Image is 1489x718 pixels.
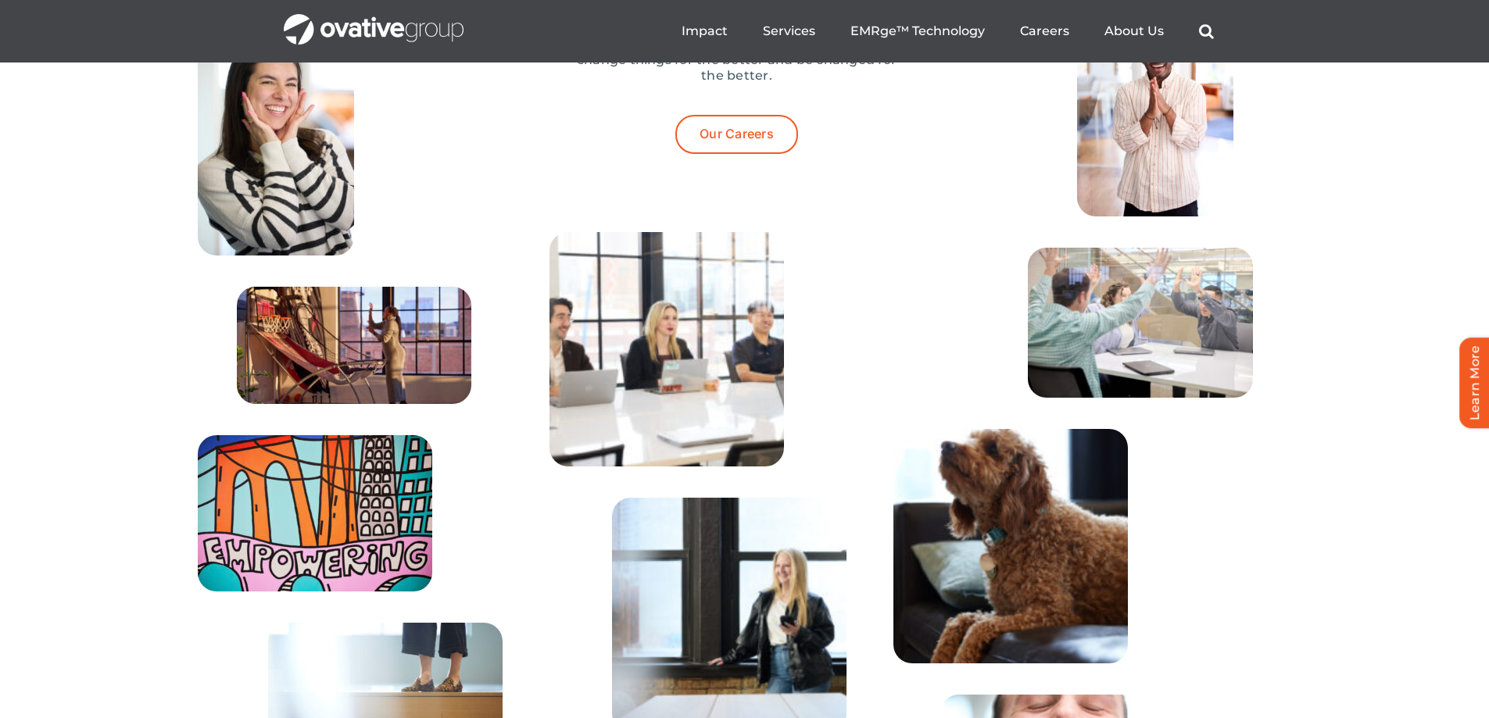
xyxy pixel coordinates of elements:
a: Our Careers [675,115,798,153]
img: Home – Careers 4 [1028,248,1253,398]
a: EMRge™ Technology [850,23,985,39]
a: About Us [1104,23,1164,39]
a: Search [1199,23,1214,39]
a: Services [763,23,815,39]
a: OG_Full_horizontal_WHT [284,13,464,27]
img: Home – Careers 1 [237,287,471,404]
span: Our Careers [700,127,774,141]
a: Impact [682,23,728,39]
img: Home – Careers 5 [549,232,784,466]
nav: Menu [682,6,1214,56]
img: ogiee [893,429,1128,663]
img: Home – Careers 9 [198,21,354,255]
a: Careers [1020,23,1069,39]
img: Home – Careers 2 [198,435,432,591]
